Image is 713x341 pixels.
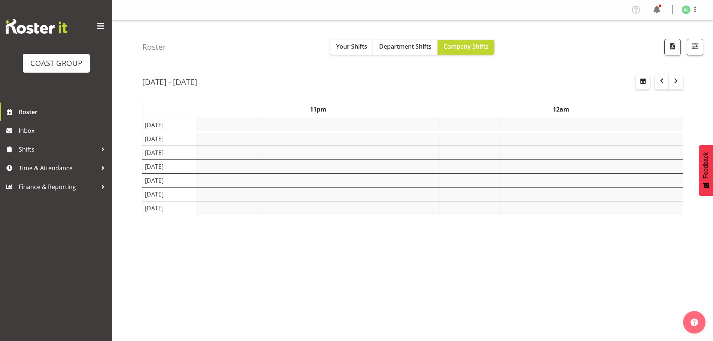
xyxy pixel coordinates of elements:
[143,187,196,201] td: [DATE]
[19,144,97,155] span: Shifts
[143,159,196,173] td: [DATE]
[19,162,97,174] span: Time & Attendance
[142,43,166,51] h4: Roster
[143,146,196,159] td: [DATE]
[687,39,703,55] button: Filter Shifts
[30,58,82,69] div: COAST GROUP
[444,42,488,51] span: Company Shifts
[664,39,681,55] button: Download a PDF of the roster according to the set date range.
[6,19,67,34] img: Rosterit website logo
[336,42,367,51] span: Your Shifts
[143,173,196,187] td: [DATE]
[143,118,196,132] td: [DATE]
[19,106,109,118] span: Roster
[691,319,698,326] img: help-xxl-2.png
[142,77,197,87] h2: [DATE] - [DATE]
[330,40,373,55] button: Your Shifts
[373,40,438,55] button: Department Shifts
[143,132,196,146] td: [DATE]
[703,152,709,179] span: Feedback
[379,42,432,51] span: Department Shifts
[636,74,650,89] button: Select a specific date within the roster.
[438,40,494,55] button: Company Shifts
[19,181,97,192] span: Finance & Reporting
[143,201,196,215] td: [DATE]
[19,125,109,136] span: Inbox
[440,101,683,118] th: 12am
[699,145,713,196] button: Feedback - Show survey
[682,5,691,14] img: annie-lister1125.jpg
[196,101,440,118] th: 11pm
